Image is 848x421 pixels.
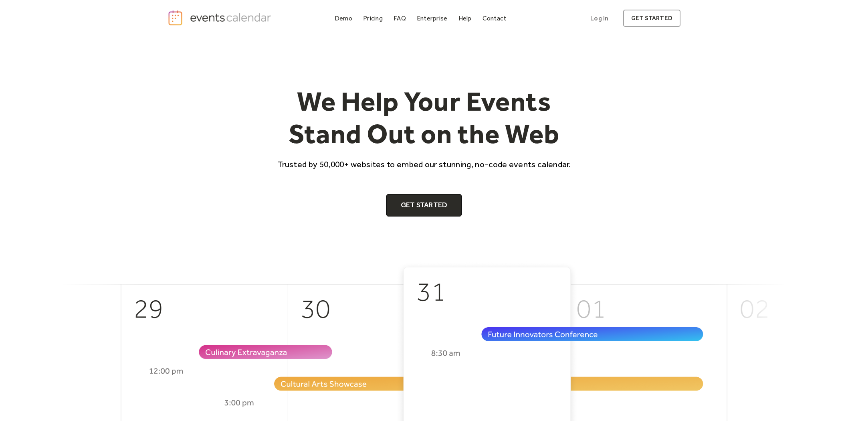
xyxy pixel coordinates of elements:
[455,13,475,24] a: Help
[386,194,462,217] a: Get Started
[360,13,386,24] a: Pricing
[270,85,578,150] h1: We Help Your Events Stand Out on the Web
[363,16,383,20] div: Pricing
[582,10,616,27] a: Log In
[414,13,450,24] a: Enterprise
[483,16,507,20] div: Contact
[417,16,447,20] div: Enterprise
[390,13,409,24] a: FAQ
[623,10,680,27] a: get started
[335,16,352,20] div: Demo
[270,158,578,170] p: Trusted by 50,000+ websites to embed our stunning, no-code events calendar.
[458,16,472,20] div: Help
[168,10,273,26] a: home
[394,16,406,20] div: FAQ
[479,13,510,24] a: Contact
[331,13,355,24] a: Demo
